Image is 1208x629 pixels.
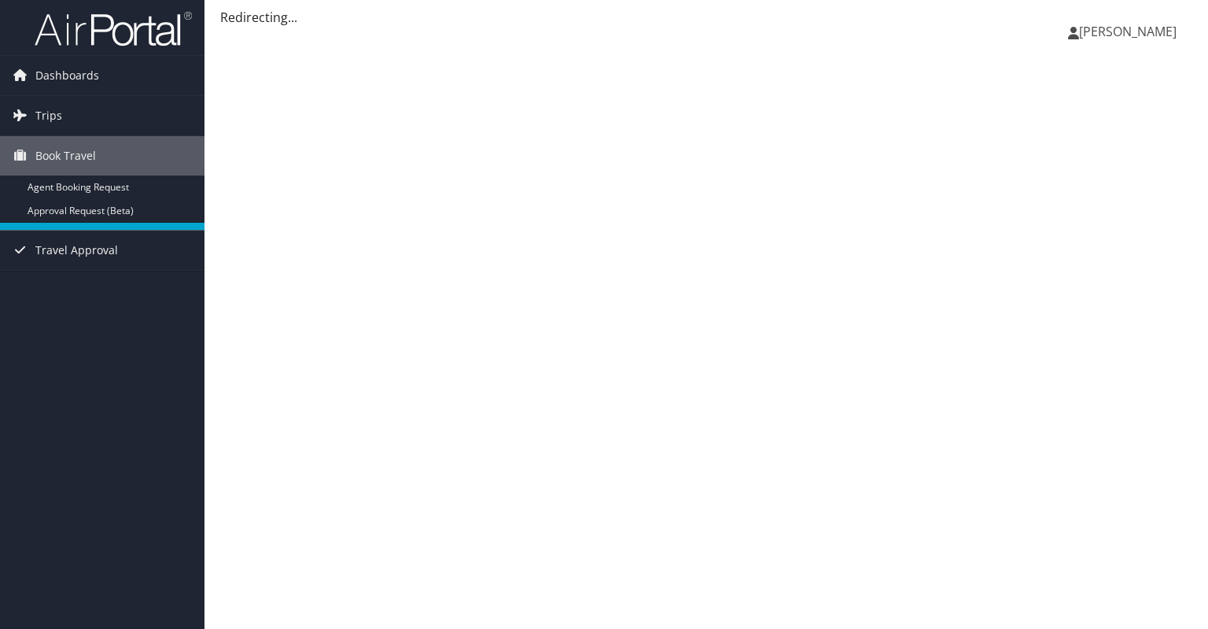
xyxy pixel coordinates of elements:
span: Book Travel [35,136,96,176]
a: [PERSON_NAME] [1068,8,1192,55]
span: [PERSON_NAME] [1079,23,1177,40]
img: airportal-logo.png [35,10,192,47]
span: Trips [35,96,62,135]
span: Travel Approval [35,231,118,270]
div: Redirecting... [220,8,1192,27]
span: Dashboards [35,56,99,95]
